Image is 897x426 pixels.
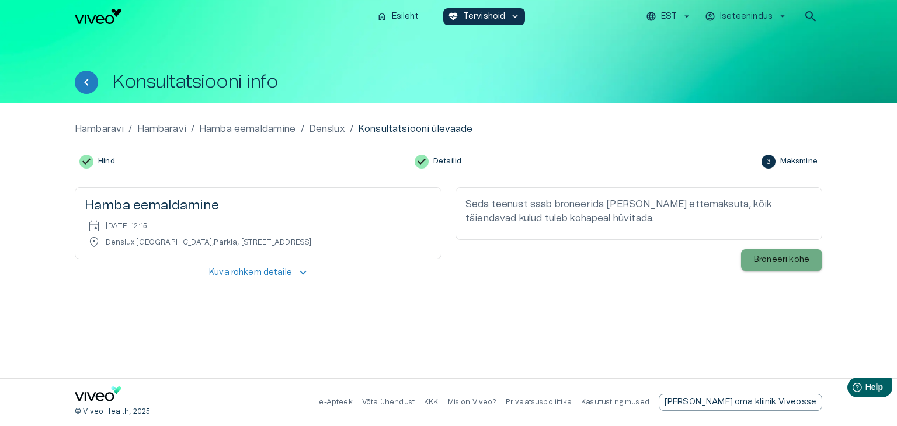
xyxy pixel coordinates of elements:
p: Kuva rohkem detaile [209,267,292,279]
p: Konsultatsiooni ülevaade [358,122,473,136]
span: event [87,219,101,233]
a: Hamba eemaldamine [199,122,296,136]
img: Viveo logo [75,9,121,24]
span: ecg_heart [448,11,458,22]
a: Denslux [309,122,345,136]
p: Seda teenust saab broneerida [PERSON_NAME] ettemaksuta, kõik täiendavad kulud tuleb kohapeal hüvi... [465,197,812,225]
span: keyboard_arrow_down [510,11,520,22]
span: Hind [98,156,115,166]
p: [DATE] 12:15 [106,221,147,231]
h5: Hamba eemaldamine [85,197,432,214]
text: 3 [766,158,771,165]
a: KKK [424,399,439,406]
button: Tagasi [75,71,98,94]
a: Navigate to homepage [75,9,367,24]
p: Võta ühendust [362,397,415,407]
p: / [350,122,353,136]
span: Detailid [433,156,461,166]
a: e-Apteek [319,399,352,406]
iframe: Help widget launcher [806,373,897,406]
span: location_on [87,235,101,249]
a: Send email to partnership request to viveo [659,394,822,411]
p: Tervishoid [463,11,506,23]
p: Iseteenindus [720,11,773,23]
button: homeEsileht [372,8,425,25]
button: EST [644,8,694,25]
button: Broneeri kohe [741,249,822,271]
p: / [191,122,194,136]
h1: Konsultatsiooni info [112,72,278,92]
p: EST [661,11,677,23]
p: / [301,122,304,136]
p: © Viveo Health, 2025 [75,407,150,417]
span: home [377,11,387,22]
span: arrow_drop_down [777,11,788,22]
p: [PERSON_NAME] oma kliinik Viveosse [665,396,816,408]
div: [PERSON_NAME] oma kliinik Viveosse [659,394,822,411]
a: Navigate to home page [75,386,121,406]
span: Maksmine [780,156,818,166]
span: search [804,9,818,23]
p: / [128,122,132,136]
button: ecg_heartTervishoidkeyboard_arrow_down [443,8,526,25]
p: Mis on Viveo? [448,397,496,407]
button: Iseteenindusarrow_drop_down [703,8,790,25]
a: Hambaravi [75,122,124,136]
a: Kasutustingimused [581,399,649,406]
p: Denslux [GEOGRAPHIC_DATA] , Parkla, [STREET_ADDRESS] [106,238,312,247]
span: keyboard_arrow_up [297,266,310,279]
button: Kuva rohkem detailekeyboard_arrow_up [75,261,441,284]
p: Broneeri kohe [754,254,809,266]
a: Hambaravi [137,122,186,136]
p: Esileht [392,11,419,23]
button: open search modal [799,5,822,28]
a: Privaatsuspoliitika [506,399,572,406]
